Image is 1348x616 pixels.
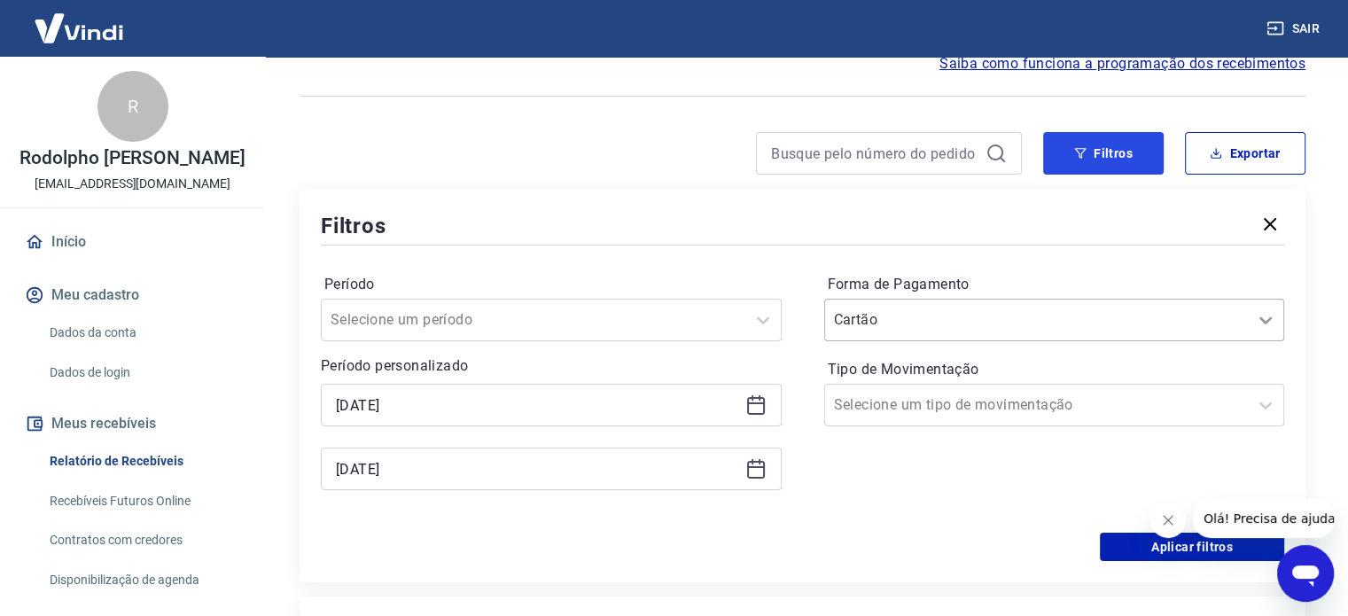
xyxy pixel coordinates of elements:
[336,456,738,482] input: Data final
[43,483,244,519] a: Recebíveis Futuros Online
[321,355,782,377] p: Período personalizado
[1100,533,1284,561] button: Aplicar filtros
[21,276,244,315] button: Meu cadastro
[97,71,168,142] div: R
[1277,545,1334,602] iframe: Botão para abrir a janela de mensagens
[21,1,136,55] img: Vindi
[1193,499,1334,538] iframe: Mensagem da empresa
[828,359,1282,380] label: Tipo de Movimentação
[771,140,978,167] input: Busque pelo número do pedido
[21,222,244,261] a: Início
[21,404,244,443] button: Meus recebíveis
[336,392,738,418] input: Data inicial
[1185,132,1305,175] button: Exportar
[19,149,245,168] p: Rodolpho [PERSON_NAME]
[43,522,244,558] a: Contratos com credores
[1263,12,1327,45] button: Sair
[35,175,230,193] p: [EMAIL_ADDRESS][DOMAIN_NAME]
[43,315,244,351] a: Dados da conta
[43,562,244,598] a: Disponibilização de agenda
[43,355,244,391] a: Dados de login
[321,212,386,240] h5: Filtros
[828,274,1282,295] label: Forma de Pagamento
[324,274,778,295] label: Período
[11,12,149,27] span: Olá! Precisa de ajuda?
[939,53,1305,74] a: Saiba como funciona a programação dos recebimentos
[1043,132,1164,175] button: Filtros
[1150,503,1186,538] iframe: Fechar mensagem
[43,443,244,480] a: Relatório de Recebíveis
